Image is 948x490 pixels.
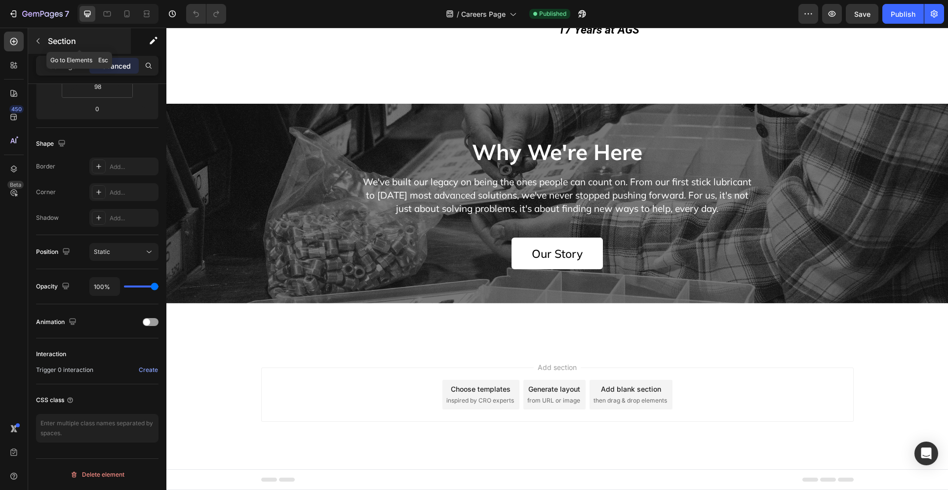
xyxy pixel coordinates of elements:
div: Publish [891,9,915,19]
div: Undo/Redo [186,4,226,24]
div: Generate layout [362,356,414,367]
div: Add... [110,163,156,171]
span: Trigger 0 interaction [36,366,93,374]
div: Add... [110,214,156,223]
p: We've built our legacy on being the ones people can count on. From our first stick lubricant to [... [192,148,590,188]
div: 450 [9,105,24,113]
div: CSS class [36,396,74,405]
span: Static [94,248,110,255]
div: Add... [110,188,156,197]
input: 0 [87,101,107,116]
button: 7 [4,4,74,24]
span: from URL or image [361,368,414,377]
div: Open Intercom Messenger [914,442,938,465]
iframe: Design area [166,28,948,490]
button: Publish [882,4,924,24]
div: Choose templates [284,356,344,367]
span: Careers Page [461,9,506,19]
button: Delete element [36,467,158,483]
input: Auto [90,278,119,295]
button: Static [89,243,158,261]
span: Save [854,10,870,18]
input: 98px [88,79,108,94]
button: Create [138,364,158,376]
div: Border [36,162,55,171]
span: inspired by CRO experts [280,368,348,377]
p: Advanced [97,61,131,71]
div: Add blank section [434,356,495,367]
p: Section [48,35,129,47]
div: Corner [36,188,56,197]
div: Shape [36,137,68,151]
div: Shadow [36,213,59,222]
div: Opacity [36,280,72,293]
p: Our Story [365,219,416,234]
div: Position [36,245,72,259]
span: Published [539,9,566,18]
p: 7 [65,8,69,20]
div: Create [139,366,158,374]
span: then drag & drop elements [427,368,501,377]
button: Save [846,4,878,24]
a: Our Story [345,210,436,242]
div: Beta [7,181,24,189]
span: Add section [367,334,414,345]
div: Interaction [36,350,66,359]
span: / [457,9,459,19]
div: Animation [36,316,79,329]
div: Delete element [70,469,124,481]
p: Settings [49,61,77,71]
